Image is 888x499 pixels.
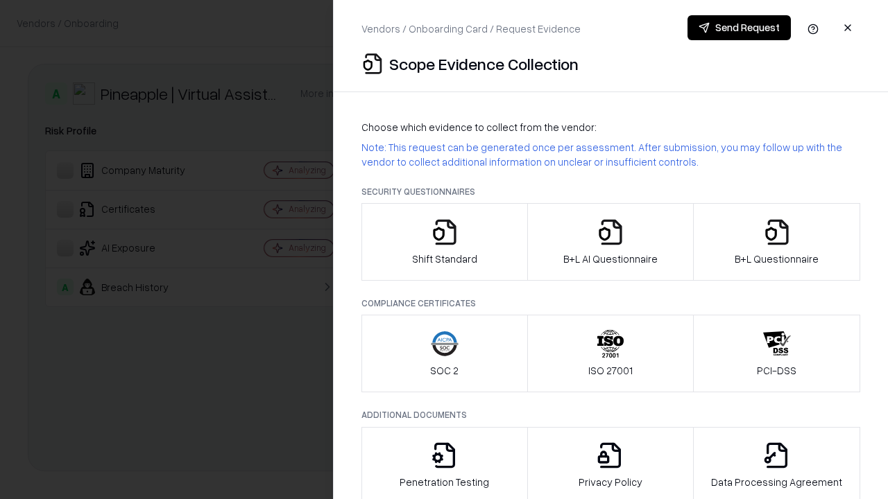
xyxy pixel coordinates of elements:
p: Privacy Policy [579,475,642,489]
p: Additional Documents [361,409,860,421]
button: Send Request [688,15,791,40]
p: Vendors / Onboarding Card / Request Evidence [361,21,581,36]
button: SOC 2 [361,315,528,392]
p: Scope Evidence Collection [389,53,579,75]
p: Shift Standard [412,252,477,266]
p: Data Processing Agreement [711,475,842,489]
button: B+L Questionnaire [693,203,860,281]
button: Shift Standard [361,203,528,281]
p: Penetration Testing [400,475,489,489]
p: Compliance Certificates [361,297,860,309]
p: B+L Questionnaire [735,252,819,266]
p: SOC 2 [430,363,459,378]
p: Choose which evidence to collect from the vendor: [361,120,860,134]
p: Security Questionnaires [361,186,860,198]
button: B+L AI Questionnaire [527,203,694,281]
button: ISO 27001 [527,315,694,392]
p: ISO 27001 [588,363,633,378]
p: PCI-DSS [757,363,796,378]
button: PCI-DSS [693,315,860,392]
p: Note: This request can be generated once per assessment. After submission, you may follow up with... [361,140,860,169]
p: B+L AI Questionnaire [563,252,658,266]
